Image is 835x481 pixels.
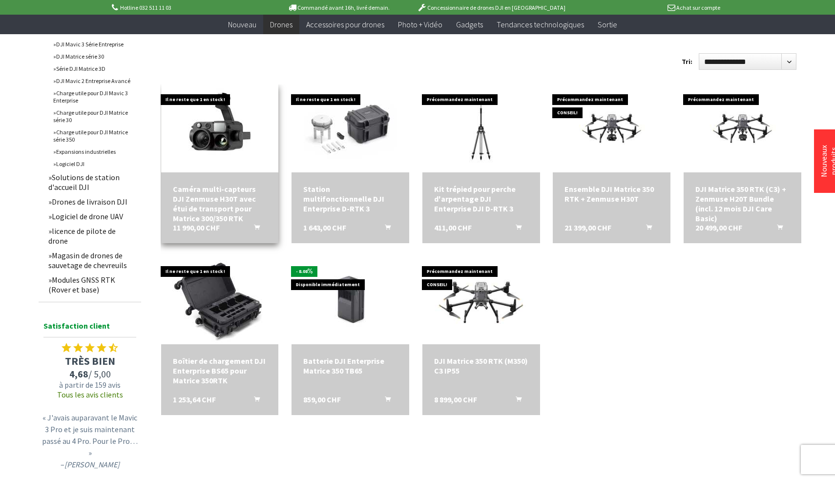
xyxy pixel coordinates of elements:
img: DJI Matrice 350 RTK (M350) C3 IP55 [422,267,540,334]
img: Batterie DJI Enterprise Matrice 350 TB65 [295,256,405,344]
a: DJI Matrice 350 RTK (M350) C3 IP55 8 899,00 CHF Ajouter au panier [434,356,528,376]
font: Accessoires pour drones [306,20,384,29]
img: Boîtier de chargement DJI Enterprise BS65 pour Matrice 350RTK [165,256,274,344]
font: Commandé avant 16h, livré demain. [297,4,390,11]
font: TRÈS BIEN [65,354,115,368]
a: Boîtier de chargement DJI Enterprise BS65 pour Matrice 350RTK 1 253,64 CHF Ajouter au panier [173,356,267,385]
font: Charge utile pour DJI Matrice série 350 [53,128,128,143]
font: 11 990,00 CHF [173,223,220,232]
button: Ajouter au panier [373,223,397,235]
font: Concessionnaire de drones DJI en [GEOGRAPHIC_DATA] [427,4,565,11]
a: Logiciel DJI [48,158,141,170]
font: 411,00 CHF [434,223,472,232]
font: licence de pilote de drone [48,226,116,246]
font: Logiciel de drone UAV [52,211,123,221]
a: DJI Mavic 2 Entreprise Avancé [48,75,141,87]
button: Ajouter au panier [373,395,397,407]
font: 1 643,00 CHF [303,223,346,232]
img: Ensemble DJI Matrice 350 RTK + Zenmuse H30T [553,92,670,166]
a: Drones [263,15,299,35]
a: Série DJI Matrice 3D [48,63,141,75]
font: Hotline 032 511 11 03 [120,4,171,11]
font: Station multifonctionnelle DJI Enterprise D-RTK 3 [303,184,384,213]
font: Ensemble DJI Matrice 350 RTK + Zenmuse H30T [564,184,654,204]
font: Nouveau [228,20,256,29]
font: Tendances technologiques [497,20,584,29]
font: 21 399,00 CHF [564,223,611,232]
font: Satisfaction client [43,321,110,331]
font: Charge utile pour DJI Matrice série 30 [53,109,128,124]
font: Expansions industrielles [56,148,116,155]
a: Magasin de drones de sauvetage de chevreuils [43,248,141,272]
a: Modules GNSS RTK (Rover et base) [43,272,141,297]
a: Charge utile pour DJI Matrice série 30 [48,106,141,126]
font: Série DJI Matrice 3D [56,65,105,72]
font: Boîtier de chargement DJI Enterprise BS65 pour Matrice 350RTK [173,356,266,385]
img: Kit trépied pour perche d'arpentage DJI Enterprise DJI D-RTK 3 [422,84,540,172]
font: Modules GNSS RTK (Rover et base) [48,275,115,294]
a: Expansions industrielles [48,146,141,158]
font: Logiciel DJI [56,160,84,167]
a: Tous les avis clients [57,390,123,399]
font: 859,00 CHF [303,395,341,404]
a: DJI Matrice série 30 [48,50,141,63]
a: Nouveau [221,15,263,35]
img: Caméra multi-capteurs DJI Zenmuse H30T avec étui de transport pour Matrice 300/350 RTK [161,84,278,172]
font: Kit trépied pour perche d'arpentage DJI Enterprise DJI D-RTK 3 [434,184,516,213]
font: DJI Mavic 3 Série Entreprise [56,41,124,48]
font: 8 899,00 CHF [434,395,477,404]
font: Achat sur compte [676,4,720,11]
a: DJI Mavic 3 Série Entreprise [48,38,141,50]
font: à partir de 159 avis [59,380,121,390]
a: Tendances technologiques [490,15,591,35]
font: 4,68 [69,368,88,380]
a: Sortie [591,15,624,35]
a: Accessoires pour drones [299,15,391,35]
a: Gadgets [449,15,490,35]
a: Caméra multi-capteurs DJI Zenmuse H30T avec étui de transport pour Matrice 300/350 RTK 11 990,00 ... [173,184,267,223]
a: Logiciel de drone UAV [43,209,141,224]
font: 20 499,00 CHF [695,223,742,232]
button: Ajouter au panier [242,223,266,235]
font: DJI Mavic 2 Entreprise Avancé [56,77,130,84]
button: Ajouter au panier [634,223,658,235]
a: Photo + Vidéo [391,15,449,35]
button: Ajouter au panier [504,223,527,235]
font: Gadgets [456,20,483,29]
font: Photo + Vidéo [398,20,442,29]
font: / 5,00 [88,368,111,380]
font: Solutions de station d'accueil DJI [48,172,120,192]
img: DJI Matrice 350 RTK (C3) + Zenmuse H20T Bundle (incl. 12 mois DJI Care Basic) [684,92,801,166]
font: Sortie [598,20,617,29]
font: Tri: [682,57,692,66]
a: Charge utile pour DJI Matrice série 350 [48,126,141,146]
font: Drones [270,20,292,29]
a: Charge utile pour DJI Mavic 3 Enterprise [48,87,141,106]
font: [PERSON_NAME] [64,460,120,469]
font: DJI Matrice 350 RTK (C3) + Zenmuse H20T Bundle (incl. 12 mois DJI Care Basic) [695,184,786,223]
a: Station multifonctionnelle DJI Enterprise D-RTK 3 1 643,00 CHF Ajouter au panier [303,184,397,213]
font: « J'avais auparavant le Mavic 3 Pro et je suis maintenant passé au 4 Pro. Pour le Pro… » [42,413,138,458]
font: Charge utile pour DJI Mavic 3 Enterprise [53,89,128,104]
font: – [61,460,64,469]
a: Kit trépied pour perche d'arpentage DJI Enterprise DJI D-RTK 3 411,00 CHF Ajouter au panier [434,184,528,213]
a: DJI Matrice 350 RTK (C3) + Zenmuse H20T Bundle (incl. 12 mois DJI Care Basic) 20 499,00 CHF Ajout... [695,184,790,223]
button: Ajouter au panier [765,223,789,235]
font: 1 253,64 CHF [173,395,216,404]
img: Station multifonctionnelle DJI Enterprise D-RTK 3 [292,84,409,172]
font: Caméra multi-capteurs DJI Zenmuse H30T avec étui de transport pour Matrice 300/350 RTK [173,184,256,223]
font: DJI Matrice série 30 [56,53,104,60]
font: DJI Matrice 350 RTK (M350) C3 IP55 [434,356,528,376]
font: Drones de livraison DJI [52,197,127,207]
a: Batterie DJI Enterprise Matrice 350 TB65 859,00 CHF Ajouter au panier [303,356,397,376]
a: Drones de livraison DJI [43,194,141,209]
a: Solutions de station d'accueil DJI [43,170,141,194]
button: Ajouter au panier [504,395,527,407]
font: Batterie DJI Enterprise Matrice 350 TB65 [303,356,384,376]
font: Magasin de drones de sauvetage de chevreuils [48,251,127,270]
a: licence de pilote de drone [43,224,141,248]
a: Ensemble DJI Matrice 350 RTK + Zenmuse H30T 21 399,00 CHF Ajouter au panier [564,184,659,204]
button: Ajouter au panier [242,395,266,407]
